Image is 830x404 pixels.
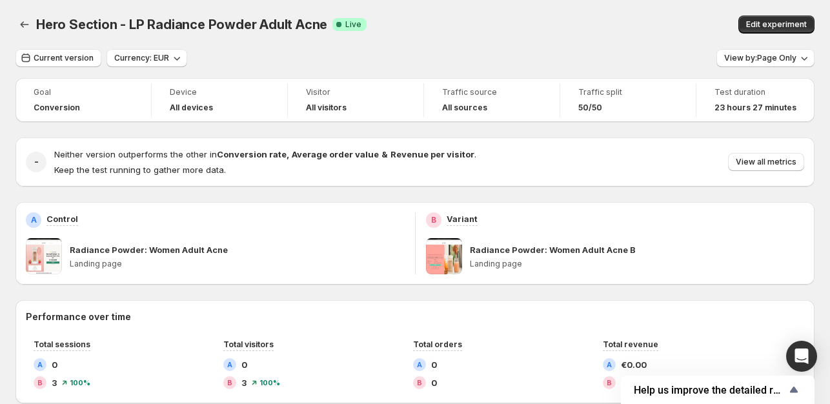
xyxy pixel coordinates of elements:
[36,17,327,32] span: Hero Section - LP Radiance Powder Adult Acne
[621,358,647,371] span: €0.00
[70,259,405,269] p: Landing page
[217,149,287,159] strong: Conversion rate
[170,86,269,114] a: DeviceAll devices
[15,49,101,67] button: Current version
[37,361,43,369] h2: A
[442,87,542,97] span: Traffic source
[634,384,786,396] span: Help us improve the detailed report for A/B campaigns
[306,86,405,114] a: VisitorAll visitors
[470,243,636,256] p: Radiance Powder: Women Adult Acne B
[306,87,405,97] span: Visitor
[292,149,379,159] strong: Average order value
[607,361,612,369] h2: A
[736,157,796,167] span: View all metrics
[345,19,361,30] span: Live
[54,165,226,175] span: Keep the test running to gather more data.
[417,379,422,387] h2: B
[634,382,802,398] button: Show survey - Help us improve the detailed report for A/B campaigns
[413,339,462,349] span: Total orders
[417,361,422,369] h2: A
[31,215,37,225] h2: A
[114,53,169,63] span: Currency: EUR
[431,215,436,225] h2: B
[714,86,796,114] a: Test duration23 hours 27 minutes
[241,358,247,371] span: 0
[578,86,678,114] a: Traffic split50/50
[442,86,542,114] a: Traffic sourceAll sources
[34,87,133,97] span: Goal
[607,379,612,387] h2: B
[34,86,133,114] a: GoalConversion
[714,87,796,97] span: Test duration
[578,103,602,113] span: 50/50
[786,341,817,372] div: Open Intercom Messenger
[37,379,43,387] h2: B
[431,358,437,371] span: 0
[442,103,487,113] h4: All sources
[287,149,289,159] strong: ,
[738,15,815,34] button: Edit experiment
[227,379,232,387] h2: B
[447,212,478,225] p: Variant
[34,339,90,349] span: Total sessions
[578,87,678,97] span: Traffic split
[724,53,796,63] span: View by: Page Only
[621,376,647,389] span: €0.00
[15,15,34,34] button: Back
[34,156,39,168] h2: -
[223,339,274,349] span: Total visitors
[431,376,437,389] span: 0
[26,238,62,274] img: Radiance Powder: Women Adult Acne
[603,339,658,349] span: Total revenue
[26,310,804,323] h2: Performance over time
[34,103,80,113] span: Conversion
[390,149,474,159] strong: Revenue per visitor
[227,361,232,369] h2: A
[106,49,187,67] button: Currency: EUR
[52,376,57,389] span: 3
[70,379,90,387] span: 100 %
[728,153,804,171] button: View all metrics
[716,49,815,67] button: View by:Page Only
[170,87,269,97] span: Device
[241,376,247,389] span: 3
[470,259,805,269] p: Landing page
[70,243,228,256] p: Radiance Powder: Women Adult Acne
[170,103,213,113] h4: All devices
[714,103,796,113] span: 23 hours 27 minutes
[746,19,807,30] span: Edit experiment
[426,238,462,274] img: Radiance Powder: Women Adult Acne B
[46,212,78,225] p: Control
[306,103,347,113] h4: All visitors
[54,149,476,159] span: Neither version outperforms the other in .
[52,358,57,371] span: 0
[381,149,388,159] strong: &
[34,53,94,63] span: Current version
[259,379,280,387] span: 100 %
